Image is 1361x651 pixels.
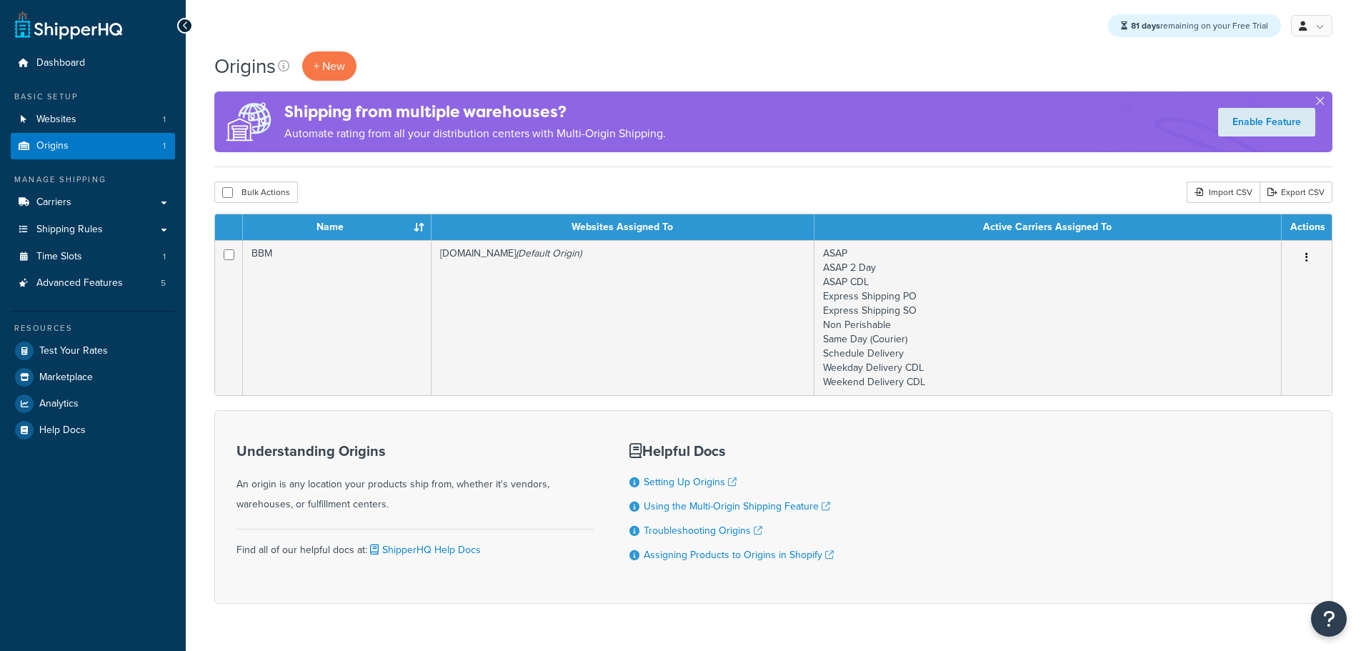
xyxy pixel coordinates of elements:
button: Bulk Actions [214,182,298,203]
th: Actions [1282,214,1332,240]
i: (Default Origin) [516,246,582,261]
h3: Helpful Docs [629,443,834,459]
div: Resources [11,322,175,334]
a: Using the Multi-Origin Shipping Feature [644,499,830,514]
a: Carriers [11,189,175,216]
a: Time Slots 1 [11,244,175,270]
a: Origins 1 [11,133,175,159]
span: Websites [36,114,76,126]
a: Advanced Features 5 [11,270,175,297]
div: Basic Setup [11,91,175,103]
span: Test Your Rates [39,345,108,357]
a: Setting Up Origins [644,474,737,490]
li: Origins [11,133,175,159]
a: Websites 1 [11,106,175,133]
strong: 81 days [1131,19,1160,32]
a: Dashboard [11,50,175,76]
span: Analytics [39,398,79,410]
a: ShipperHQ Help Docs [367,542,481,557]
span: Carriers [36,197,71,209]
span: Dashboard [36,57,85,69]
a: Help Docs [11,417,175,443]
li: Advanced Features [11,270,175,297]
li: Time Slots [11,244,175,270]
span: Help Docs [39,424,86,437]
img: ad-origins-multi-dfa493678c5a35abed25fd24b4b8a3fa3505936ce257c16c00bdefe2f3200be3.png [214,91,284,152]
span: Marketplace [39,372,93,384]
a: Assigning Products to Origins in Shopify [644,547,834,562]
th: Name : activate to sort column ascending [243,214,432,240]
div: Find all of our helpful docs at: [236,529,594,560]
h4: Shipping from multiple warehouses? [284,100,666,124]
a: Enable Feature [1218,108,1315,136]
span: + New [314,58,345,74]
button: Open Resource Center [1311,601,1347,637]
span: Advanced Features [36,277,123,289]
div: An origin is any location your products ship from, whether it's vendors, warehouses, or fulfillme... [236,443,594,515]
li: Websites [11,106,175,133]
td: [DOMAIN_NAME] [432,240,814,395]
a: Shipping Rules [11,217,175,243]
span: 5 [161,277,166,289]
span: Time Slots [36,251,82,263]
p: Automate rating from all your distribution centers with Multi-Origin Shipping. [284,124,666,144]
a: Troubleshooting Origins [644,523,762,538]
td: ASAP ASAP 2 Day ASAP CDL Express Shipping PO Express Shipping SO Non Perishable Same Day (Courier... [814,240,1282,395]
span: 1 [163,114,166,126]
a: Marketplace [11,364,175,390]
a: ShipperHQ Home [15,11,122,39]
div: Manage Shipping [11,174,175,186]
span: Shipping Rules [36,224,103,236]
span: 1 [163,251,166,263]
a: Export CSV [1260,182,1332,203]
h1: Origins [214,52,276,80]
a: Analytics [11,391,175,417]
span: Origins [36,140,69,152]
span: 1 [163,140,166,152]
a: + New [302,51,357,81]
th: Active Carriers Assigned To [814,214,1282,240]
td: BBM [243,240,432,395]
div: remaining on your Free Trial [1108,14,1281,37]
h3: Understanding Origins [236,443,594,459]
th: Websites Assigned To [432,214,814,240]
a: Test Your Rates [11,338,175,364]
div: Import CSV [1187,182,1260,203]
